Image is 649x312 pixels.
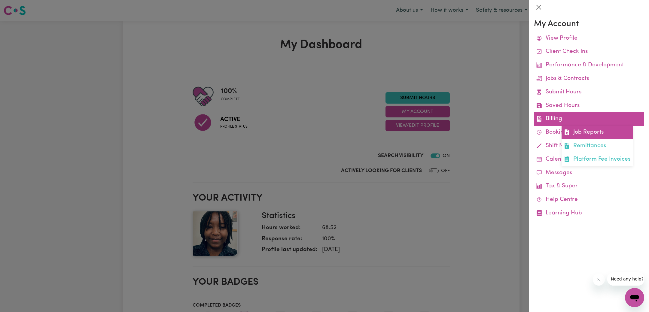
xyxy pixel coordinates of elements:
[534,72,644,86] a: Jobs & Contracts
[534,99,644,113] a: Saved Hours
[534,32,644,45] a: View Profile
[607,272,644,286] iframe: Message from company
[534,153,644,166] a: Calendar
[534,166,644,180] a: Messages
[562,139,633,153] a: Remittances
[534,207,644,220] a: Learning Hub
[562,126,633,139] a: Job Reports
[534,45,644,59] a: Client Check Ins
[593,274,605,286] iframe: Close message
[534,126,644,139] a: Bookings
[534,193,644,207] a: Help Centre
[534,86,644,99] a: Submit Hours
[534,139,644,153] a: Shift Notes
[534,180,644,193] a: Tax & Super
[534,112,644,126] a: BillingJob ReportsRemittancesPlatform Fee Invoices
[625,288,644,307] iframe: Button to launch messaging window
[534,59,644,72] a: Performance & Development
[562,153,633,166] a: Platform Fee Invoices
[534,2,544,12] button: Close
[534,19,644,29] h3: My Account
